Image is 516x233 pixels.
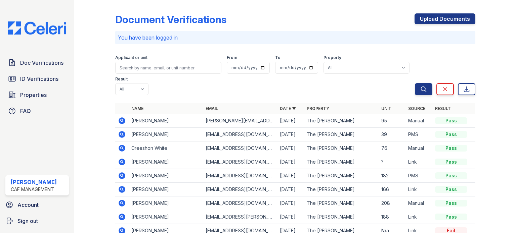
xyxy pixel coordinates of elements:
a: Name [131,106,143,111]
td: Link [405,183,432,196]
a: Email [206,106,218,111]
label: To [275,55,281,60]
td: 76 [379,141,405,155]
a: Properties [5,88,69,102]
a: Unit [381,106,391,111]
td: [PERSON_NAME] [129,210,203,224]
td: 208 [379,196,405,210]
td: The [PERSON_NAME] [304,183,378,196]
div: Pass [435,200,467,207]
td: [PERSON_NAME] [129,114,203,128]
td: The [PERSON_NAME] [304,128,378,141]
div: Pass [435,172,467,179]
div: Pass [435,159,467,165]
div: [PERSON_NAME] [11,178,57,186]
td: [DATE] [277,128,304,141]
td: The [PERSON_NAME] [304,155,378,169]
td: [EMAIL_ADDRESS][DOMAIN_NAME] [203,155,277,169]
td: [EMAIL_ADDRESS][DOMAIN_NAME] [203,183,277,196]
td: ? [379,155,405,169]
label: From [227,55,237,60]
td: The [PERSON_NAME] [304,196,378,210]
a: Property [307,106,329,111]
td: [EMAIL_ADDRESS][DOMAIN_NAME] [203,196,277,210]
td: [DATE] [277,183,304,196]
td: [EMAIL_ADDRESS][DOMAIN_NAME] [203,128,277,141]
img: CE_Logo_Blue-a8612792a0a2168367f1c8372b55b34899dd931a85d93a1a3d3e32e68fde9ad4.png [3,21,72,35]
a: FAQ [5,104,69,118]
td: 188 [379,210,405,224]
a: ID Verifications [5,72,69,85]
td: [PERSON_NAME] [129,155,203,169]
td: 182 [379,169,405,183]
div: Document Verifications [115,13,226,25]
span: Properties [20,91,47,99]
td: Manual [405,114,432,128]
td: [DATE] [277,196,304,210]
td: [PERSON_NAME] [129,128,203,141]
td: Link [405,155,432,169]
a: Date ▼ [280,106,296,111]
div: Pass [435,117,467,124]
label: Applicant or unit [115,55,147,60]
span: ID Verifications [20,75,58,83]
td: [DATE] [277,169,304,183]
a: Result [435,106,451,111]
a: Sign out [3,214,72,228]
td: [EMAIL_ADDRESS][PERSON_NAME][DOMAIN_NAME] [203,210,277,224]
td: [DATE] [277,210,304,224]
div: Pass [435,145,467,152]
span: Sign out [17,217,38,225]
td: PMS [405,128,432,141]
td: Creeshon White [129,141,203,155]
td: [EMAIL_ADDRESS][DOMAIN_NAME] [203,141,277,155]
td: The [PERSON_NAME] [304,210,378,224]
td: 39 [379,128,405,141]
div: Pass [435,186,467,193]
td: 95 [379,114,405,128]
td: Manual [405,141,432,155]
span: Doc Verifications [20,59,63,67]
span: Account [17,201,39,209]
div: Pass [435,214,467,220]
td: PMS [405,169,432,183]
td: The [PERSON_NAME] [304,141,378,155]
span: FAQ [20,107,31,115]
a: Account [3,198,72,212]
a: Upload Documents [415,13,475,24]
td: [EMAIL_ADDRESS][DOMAIN_NAME] [203,169,277,183]
td: 166 [379,183,405,196]
td: [DATE] [277,155,304,169]
input: Search by name, email, or unit number [115,62,221,74]
div: CAF Management [11,186,57,193]
label: Result [115,76,128,82]
td: The [PERSON_NAME] [304,169,378,183]
label: Property [324,55,341,60]
td: [DATE] [277,141,304,155]
a: Source [408,106,425,111]
td: [PERSON_NAME] [129,196,203,210]
td: [PERSON_NAME] [129,183,203,196]
td: [PERSON_NAME][EMAIL_ADDRESS][PERSON_NAME][DOMAIN_NAME] [203,114,277,128]
td: The [PERSON_NAME] [304,114,378,128]
td: Manual [405,196,432,210]
td: Link [405,210,432,224]
p: You have been logged in [118,34,473,42]
div: Pass [435,131,467,138]
a: Doc Verifications [5,56,69,69]
td: [PERSON_NAME] [129,169,203,183]
td: [DATE] [277,114,304,128]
